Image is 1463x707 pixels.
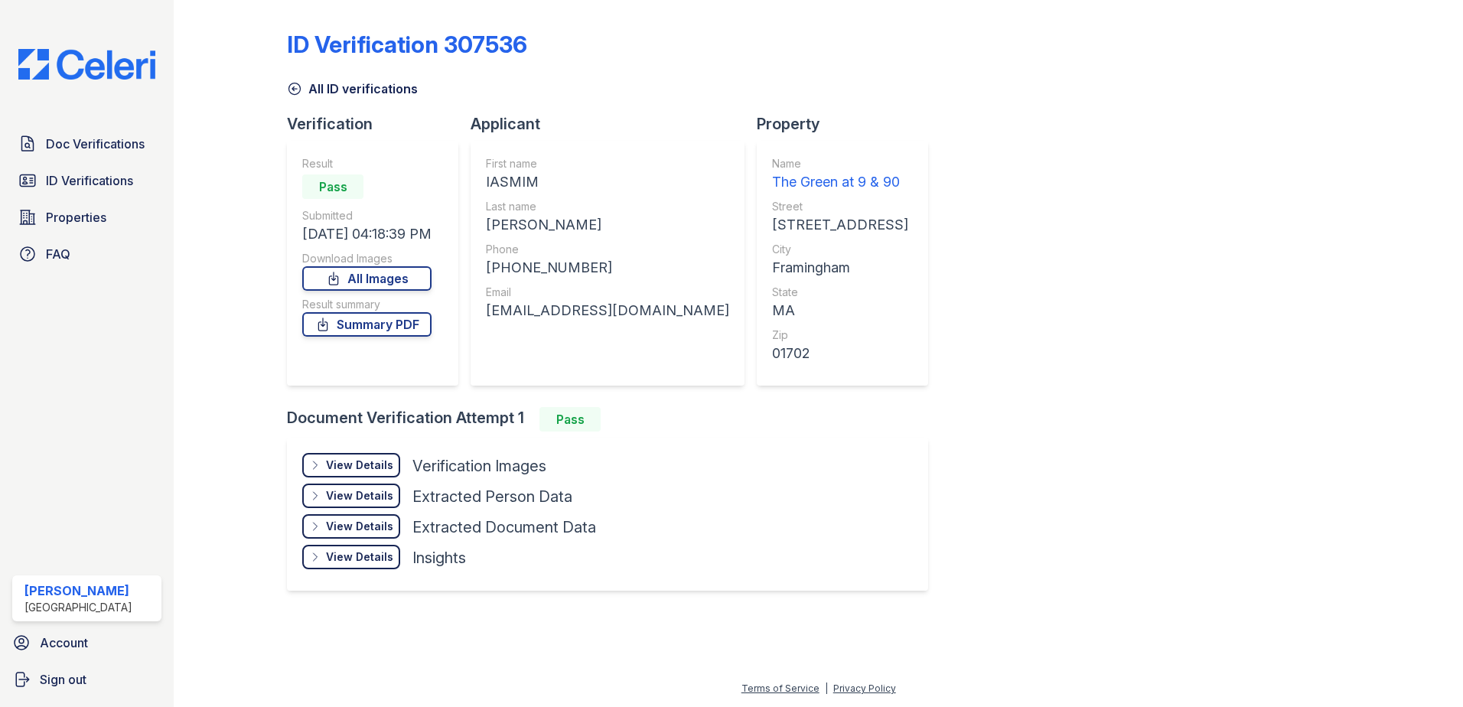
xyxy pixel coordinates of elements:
[825,683,828,694] div: |
[302,223,432,245] div: [DATE] 04:18:39 PM
[326,488,393,503] div: View Details
[302,156,432,171] div: Result
[326,458,393,473] div: View Details
[772,257,908,279] div: Framingham
[412,547,466,569] div: Insights
[12,202,161,233] a: Properties
[287,407,940,432] div: Document Verification Attempt 1
[302,266,432,291] a: All Images
[6,664,168,695] a: Sign out
[302,297,432,312] div: Result summary
[539,407,601,432] div: Pass
[486,171,729,193] div: IASMIM
[46,135,145,153] span: Doc Verifications
[757,113,940,135] div: Property
[6,49,168,80] img: CE_Logo_Blue-a8612792a0a2168367f1c8372b55b34899dd931a85d93a1a3d3e32e68fde9ad4.png
[40,634,88,652] span: Account
[833,683,896,694] a: Privacy Policy
[486,242,729,257] div: Phone
[471,113,757,135] div: Applicant
[12,129,161,159] a: Doc Verifications
[486,257,729,279] div: [PHONE_NUMBER]
[12,165,161,196] a: ID Verifications
[772,327,908,343] div: Zip
[486,199,729,214] div: Last name
[287,113,471,135] div: Verification
[486,285,729,300] div: Email
[486,300,729,321] div: [EMAIL_ADDRESS][DOMAIN_NAME]
[486,214,729,236] div: [PERSON_NAME]
[772,199,908,214] div: Street
[772,171,908,193] div: The Green at 9 & 90
[486,156,729,171] div: First name
[6,627,168,658] a: Account
[772,300,908,321] div: MA
[772,343,908,364] div: 01702
[326,519,393,534] div: View Details
[302,174,363,199] div: Pass
[24,582,132,600] div: [PERSON_NAME]
[12,239,161,269] a: FAQ
[287,31,527,58] div: ID Verification 307536
[772,242,908,257] div: City
[412,455,546,477] div: Verification Images
[46,171,133,190] span: ID Verifications
[326,549,393,565] div: View Details
[412,516,596,538] div: Extracted Document Data
[772,285,908,300] div: State
[302,251,432,266] div: Download Images
[772,156,908,171] div: Name
[24,600,132,615] div: [GEOGRAPHIC_DATA]
[772,156,908,193] a: Name The Green at 9 & 90
[287,80,418,98] a: All ID verifications
[40,670,86,689] span: Sign out
[302,208,432,223] div: Submitted
[46,245,70,263] span: FAQ
[302,312,432,337] a: Summary PDF
[46,208,106,226] span: Properties
[772,214,908,236] div: [STREET_ADDRESS]
[412,486,572,507] div: Extracted Person Data
[741,683,819,694] a: Terms of Service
